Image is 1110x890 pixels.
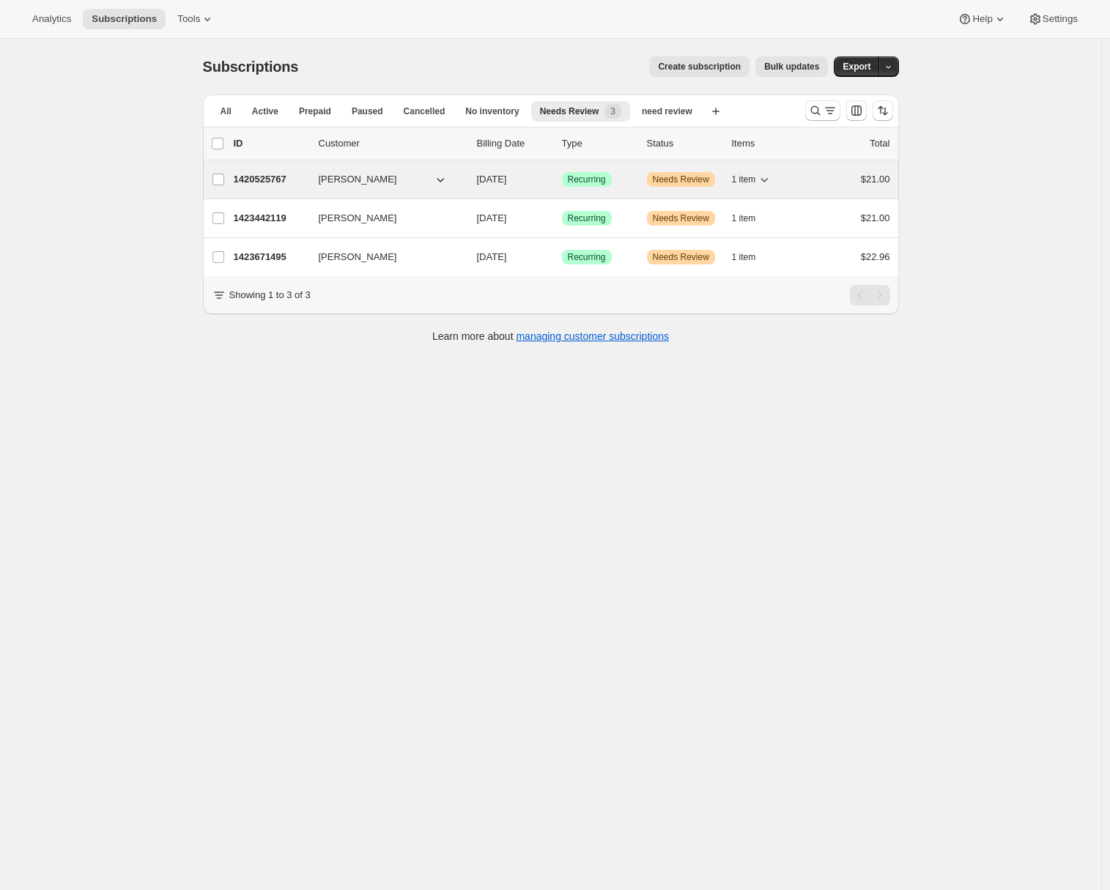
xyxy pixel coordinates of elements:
[870,136,889,151] p: Total
[861,212,890,223] span: $21.00
[516,330,669,342] a: managing customer subscriptions
[477,174,507,185] span: [DATE]
[234,136,307,151] p: ID
[861,251,890,262] span: $22.96
[658,61,741,73] span: Create subscription
[23,9,80,29] button: Analytics
[310,245,456,269] button: [PERSON_NAME]
[299,105,331,117] span: Prepaid
[83,9,166,29] button: Subscriptions
[477,251,507,262] span: [DATE]
[704,101,728,122] button: Create new view
[732,136,805,151] div: Items
[610,105,615,117] span: 3
[92,13,157,25] span: Subscriptions
[465,105,519,117] span: No inventory
[234,247,890,267] div: 1423671495[PERSON_NAME][DATE]SuccessRecurringWarningNeeds Review1 item$22.96
[177,13,200,25] span: Tools
[319,250,397,264] span: [PERSON_NAME]
[234,250,307,264] p: 1423671495
[477,212,507,223] span: [DATE]
[432,329,669,344] p: Learn more about
[949,9,1015,29] button: Help
[234,208,890,229] div: 1423442119[PERSON_NAME][DATE]SuccessRecurringWarningNeeds Review1 item$21.00
[169,9,223,29] button: Tools
[234,169,890,190] div: 1420525767[PERSON_NAME][DATE]SuccessRecurringWarningNeeds Review1 item$21.00
[203,59,299,75] span: Subscriptions
[404,105,445,117] span: Cancelled
[477,136,550,151] p: Billing Date
[568,212,606,224] span: Recurring
[861,174,890,185] span: $21.00
[805,100,840,121] button: Search and filter results
[1019,9,1087,29] button: Settings
[319,211,397,226] span: [PERSON_NAME]
[310,207,456,230] button: [PERSON_NAME]
[252,105,278,117] span: Active
[732,247,772,267] button: 1 item
[540,105,599,117] span: Needs Review
[653,212,709,224] span: Needs Review
[649,56,750,77] button: Create subscription
[843,61,870,73] span: Export
[732,174,756,185] span: 1 item
[352,105,383,117] span: Paused
[234,211,307,226] p: 1423442119
[834,56,879,77] button: Export
[568,174,606,185] span: Recurring
[647,136,720,151] p: Status
[568,251,606,263] span: Recurring
[850,285,890,305] nav: Pagination
[234,136,890,151] div: IDCustomerBilling DateTypeStatusItemsTotal
[562,136,635,151] div: Type
[846,100,867,121] button: Customize table column order and visibility
[972,13,992,25] span: Help
[873,100,893,121] button: Sort the results
[653,174,709,185] span: Needs Review
[234,172,307,187] p: 1420525767
[229,288,311,303] p: Showing 1 to 3 of 3
[764,61,819,73] span: Bulk updates
[32,13,71,25] span: Analytics
[732,212,756,224] span: 1 item
[755,56,828,77] button: Bulk updates
[653,251,709,263] span: Needs Review
[642,105,692,117] span: need review
[319,172,397,187] span: [PERSON_NAME]
[1043,13,1078,25] span: Settings
[732,251,756,263] span: 1 item
[310,168,456,191] button: [PERSON_NAME]
[732,208,772,229] button: 1 item
[319,136,465,151] p: Customer
[732,169,772,190] button: 1 item
[221,105,232,117] span: All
